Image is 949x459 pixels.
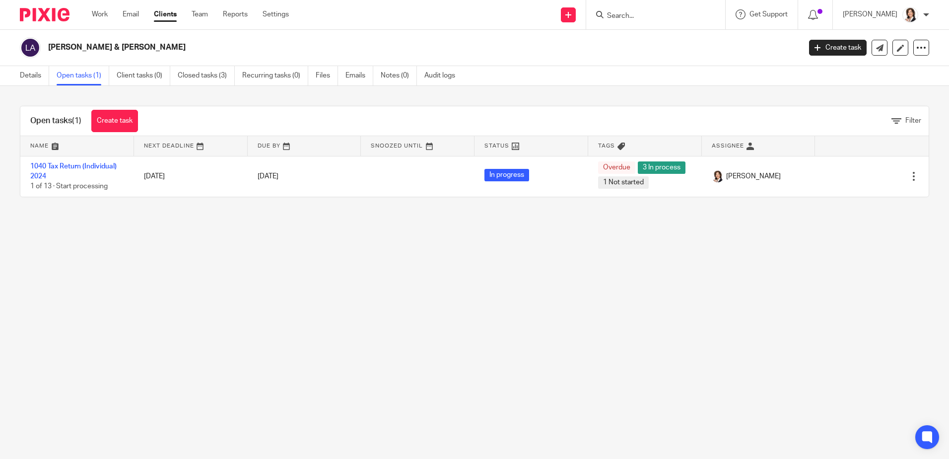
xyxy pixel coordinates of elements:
[134,156,248,197] td: [DATE]
[316,66,338,85] a: Files
[345,66,373,85] a: Emails
[154,9,177,19] a: Clients
[809,40,867,56] a: Create task
[57,66,109,85] a: Open tasks (1)
[223,9,248,19] a: Reports
[20,37,41,58] img: svg%3E
[20,8,69,21] img: Pixie
[606,12,695,21] input: Search
[484,143,509,149] span: Status
[749,11,788,18] span: Get Support
[263,9,289,19] a: Settings
[242,66,308,85] a: Recurring tasks (0)
[381,66,417,85] a: Notes (0)
[843,9,897,19] p: [PERSON_NAME]
[638,161,685,174] span: 3 In process
[424,66,463,85] a: Audit logs
[30,116,81,126] h1: Open tasks
[905,117,921,124] span: Filter
[484,169,529,181] span: In progress
[92,9,108,19] a: Work
[30,183,108,190] span: 1 of 13 · Start processing
[123,9,139,19] a: Email
[712,170,724,182] img: BW%20Website%203%20-%20square.jpg
[598,176,649,189] span: 1 Not started
[30,163,117,180] a: 1040 Tax Return (Individual) 2024
[117,66,170,85] a: Client tasks (0)
[48,42,645,53] h2: [PERSON_NAME] & [PERSON_NAME]
[178,66,235,85] a: Closed tasks (3)
[20,66,49,85] a: Details
[192,9,208,19] a: Team
[258,173,278,180] span: [DATE]
[902,7,918,23] img: BW%20Website%203%20-%20square.jpg
[91,110,138,132] a: Create task
[72,117,81,125] span: (1)
[371,143,423,149] span: Snoozed Until
[726,171,781,181] span: [PERSON_NAME]
[598,161,635,174] span: Overdue
[598,143,615,149] span: Tags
